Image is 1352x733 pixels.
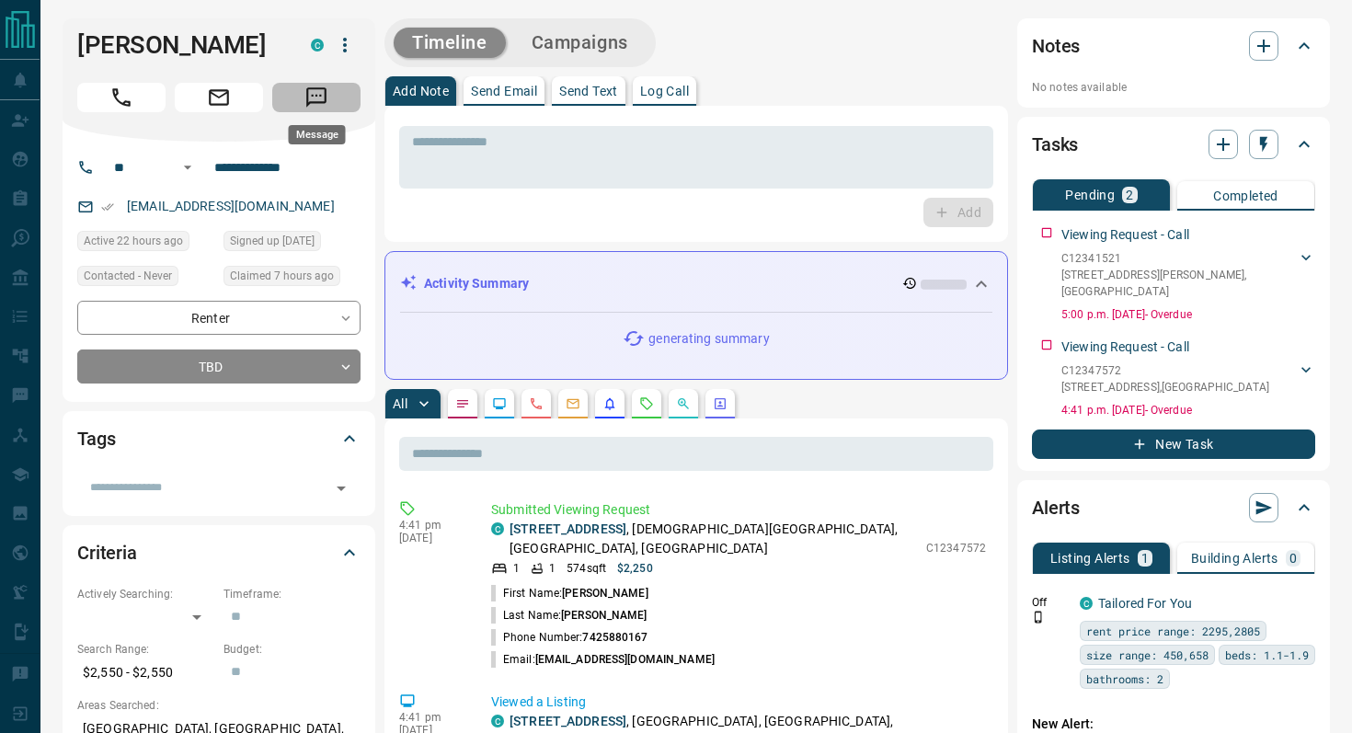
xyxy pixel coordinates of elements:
span: Claimed 7 hours ago [230,267,334,285]
span: bathrooms: 2 [1086,670,1163,688]
p: C12347572 [926,540,986,556]
p: Viewing Request - Call [1061,225,1189,245]
svg: Calls [529,396,544,411]
a: [STREET_ADDRESS] [510,714,626,728]
h2: Tags [77,424,115,453]
span: Email [175,83,263,112]
p: $2,550 - $2,550 [77,658,214,688]
p: Pending [1065,189,1115,201]
button: New Task [1032,429,1315,459]
div: condos.ca [1080,597,1093,610]
p: 1 [1141,552,1149,565]
p: First Name: [491,585,648,601]
span: [PERSON_NAME] [562,587,647,600]
svg: Opportunities [676,396,691,411]
span: [PERSON_NAME] [561,609,647,622]
span: Contacted - Never [84,267,172,285]
div: C12347572[STREET_ADDRESS],[GEOGRAPHIC_DATA] [1061,359,1315,399]
svg: Agent Actions [713,396,728,411]
p: generating summary [648,329,769,349]
p: Activity Summary [424,274,529,293]
div: condos.ca [491,522,504,535]
span: Signed up [DATE] [230,232,315,250]
p: 0 [1289,552,1297,565]
a: [EMAIL_ADDRESS][DOMAIN_NAME] [127,199,335,213]
p: No notes available [1032,79,1315,96]
p: All [393,397,407,410]
svg: Notes [455,396,470,411]
span: beds: 1.1-1.9 [1225,646,1309,664]
p: 2 [1126,189,1133,201]
p: Actively Searching: [77,586,214,602]
p: Email: [491,651,715,668]
p: [STREET_ADDRESS] , [GEOGRAPHIC_DATA] [1061,379,1269,395]
p: 4:41 pm [399,711,464,724]
div: condos.ca [311,39,324,52]
div: C12341521[STREET_ADDRESS][PERSON_NAME],[GEOGRAPHIC_DATA] [1061,246,1315,304]
p: 1 [549,560,556,577]
svg: Listing Alerts [602,396,617,411]
h2: Tasks [1032,130,1078,159]
p: [DATE] [399,532,464,544]
div: condos.ca [491,715,504,727]
p: 5:00 p.m. [DATE] - Overdue [1061,306,1315,323]
a: [STREET_ADDRESS] [510,521,626,536]
div: Renter [77,301,361,335]
div: Notes [1032,24,1315,68]
p: Send Text [559,85,618,97]
p: Viewing Request - Call [1061,338,1189,357]
p: Building Alerts [1191,552,1278,565]
svg: Requests [639,396,654,411]
svg: Lead Browsing Activity [492,396,507,411]
div: TBD [77,349,361,384]
svg: Emails [566,396,580,411]
div: Criteria [77,531,361,575]
div: Activity Summary [400,267,992,301]
p: Log Call [640,85,689,97]
div: Alerts [1032,486,1315,530]
p: Phone Number: [491,629,648,646]
p: 1 [513,560,520,577]
button: Campaigns [513,28,647,58]
p: 4:41 p.m. [DATE] - Overdue [1061,402,1315,418]
p: Completed [1213,189,1278,202]
div: Tasks [1032,122,1315,166]
p: C12341521 [1061,250,1297,267]
p: Areas Searched: [77,697,361,714]
p: [STREET_ADDRESS][PERSON_NAME] , [GEOGRAPHIC_DATA] [1061,267,1297,300]
span: Call [77,83,166,112]
button: Open [177,156,199,178]
div: Tags [77,417,361,461]
h2: Criteria [77,538,137,567]
a: Tailored For You [1098,596,1192,611]
p: Timeframe: [223,586,361,602]
p: Budget: [223,641,361,658]
p: 574 sqft [567,560,606,577]
p: Add Note [393,85,449,97]
button: Timeline [394,28,506,58]
p: 4:41 pm [399,519,464,532]
span: Message [272,83,361,112]
span: size range: 450,658 [1086,646,1209,664]
p: C12347572 [1061,362,1269,379]
button: Open [328,475,354,501]
span: 7425880167 [582,631,647,644]
p: Off [1032,594,1069,611]
div: Fri Aug 15 2025 [77,231,214,257]
p: $2,250 [617,560,653,577]
p: Listing Alerts [1050,552,1130,565]
p: Send Email [471,85,537,97]
span: [EMAIL_ADDRESS][DOMAIN_NAME] [535,653,715,666]
p: Last Name: [491,607,647,624]
div: Wed Aug 13 2025 [223,231,361,257]
span: Active 22 hours ago [84,232,183,250]
span: rent price range: 2295,2805 [1086,622,1260,640]
h2: Alerts [1032,493,1080,522]
p: Submitted Viewing Request [491,500,986,520]
p: Viewed a Listing [491,693,986,712]
p: Search Range: [77,641,214,658]
div: Message [289,125,346,144]
h1: [PERSON_NAME] [77,30,283,60]
div: Sat Aug 16 2025 [223,266,361,292]
h2: Notes [1032,31,1080,61]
